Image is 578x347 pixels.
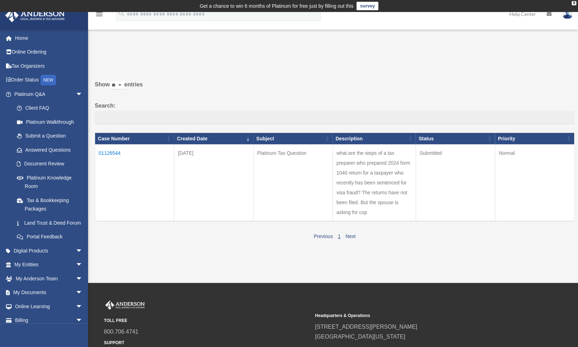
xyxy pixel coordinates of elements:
a: Previous [313,233,332,239]
i: menu [95,10,104,18]
a: My Entitiesarrow_drop_down [5,258,93,272]
th: Created Date: activate to sort column ascending [174,133,253,145]
a: Online Learningarrow_drop_down [5,299,93,313]
a: [STREET_ADDRESS][PERSON_NAME] [315,324,417,330]
a: 1 [338,233,341,239]
a: Answered Questions [10,143,86,157]
a: Submit a Question [10,129,90,143]
a: Next [346,233,356,239]
a: 800.706.4741 [104,329,138,335]
th: Status: activate to sort column ascending [416,133,495,145]
div: Get a chance to win 6 months of Platinum for free just by filling out this [200,2,354,10]
a: Billingarrow_drop_down [5,313,93,328]
a: Land Trust & Deed Forum [10,216,90,230]
div: NEW [41,75,56,85]
a: Online Ordering [5,45,93,59]
input: Search: [95,111,574,124]
td: Submitted [416,145,495,221]
td: [DATE] [174,145,253,221]
a: Platinum Walkthrough [10,115,90,129]
a: Portal Feedback [10,230,90,244]
a: survey [356,2,378,10]
a: Platinum Q&Aarrow_drop_down [5,87,90,101]
span: arrow_drop_down [76,299,90,314]
a: Tax & Bookkeeping Packages [10,193,90,216]
th: Case Number: activate to sort column ascending [95,133,174,145]
th: Priority: activate to sort column ascending [495,133,574,145]
a: menu [95,12,104,18]
i: search [118,10,125,17]
span: arrow_drop_down [76,286,90,300]
a: Digital Productsarrow_drop_down [5,244,93,258]
a: Order StatusNEW [5,73,93,87]
label: Show entries [95,80,574,97]
td: 01126544 [95,145,174,221]
small: Headquarters & Operations [315,312,521,319]
a: My Anderson Teamarrow_drop_down [5,272,93,286]
span: arrow_drop_down [76,244,90,258]
img: User Pic [562,9,573,19]
a: My Documentsarrow_drop_down [5,286,93,300]
td: Platinum Tax Question [253,145,332,221]
span: arrow_drop_down [76,272,90,286]
img: Anderson Advisors Platinum Portal [3,8,67,22]
span: arrow_drop_down [76,313,90,328]
span: arrow_drop_down [76,87,90,102]
span: arrow_drop_down [76,258,90,272]
a: Tax Organizers [5,59,93,73]
a: Platinum Knowledge Room [10,171,90,193]
a: Document Review [10,157,90,171]
div: close [572,1,576,5]
label: Search: [95,101,574,124]
th: Subject: activate to sort column ascending [253,133,332,145]
small: TOLL FREE [104,317,310,324]
small: SUPPORT [104,339,310,347]
td: Normal [495,145,574,221]
a: [GEOGRAPHIC_DATA][US_STATE] [315,334,405,340]
a: Client FAQ [10,101,90,115]
td: what are the steps of a tax preparer who prepared 2024 form 1040 return for a taxpayer who recent... [332,145,416,221]
img: Anderson Advisors Platinum Portal [104,300,146,310]
select: Showentries [110,81,124,90]
th: Description: activate to sort column ascending [332,133,416,145]
a: Home [5,31,93,45]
